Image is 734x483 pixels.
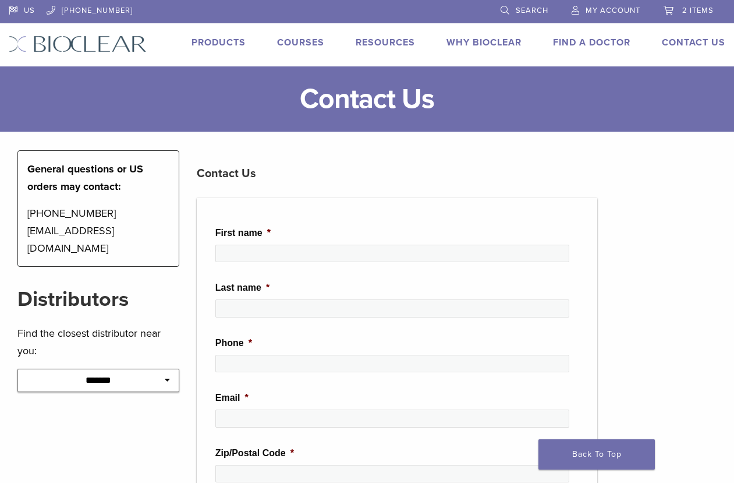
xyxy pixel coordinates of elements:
[215,337,252,350] label: Phone
[17,285,179,313] h2: Distributors
[586,6,640,15] span: My Account
[516,6,548,15] span: Search
[538,439,655,470] a: Back To Top
[9,36,147,52] img: Bioclear
[682,6,714,15] span: 2 items
[553,37,630,48] a: Find A Doctor
[277,37,324,48] a: Courses
[215,392,249,404] label: Email
[446,37,522,48] a: Why Bioclear
[215,447,294,460] label: Zip/Postal Code
[356,37,415,48] a: Resources
[27,163,143,193] strong: General questions or US orders may contact:
[192,37,246,48] a: Products
[215,227,271,239] label: First name
[215,282,270,294] label: Last name
[197,160,597,188] h3: Contact Us
[17,325,179,359] p: Find the closest distributor near you:
[662,37,725,48] a: Contact Us
[27,205,169,257] p: [PHONE_NUMBER] [EMAIL_ADDRESS][DOMAIN_NAME]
